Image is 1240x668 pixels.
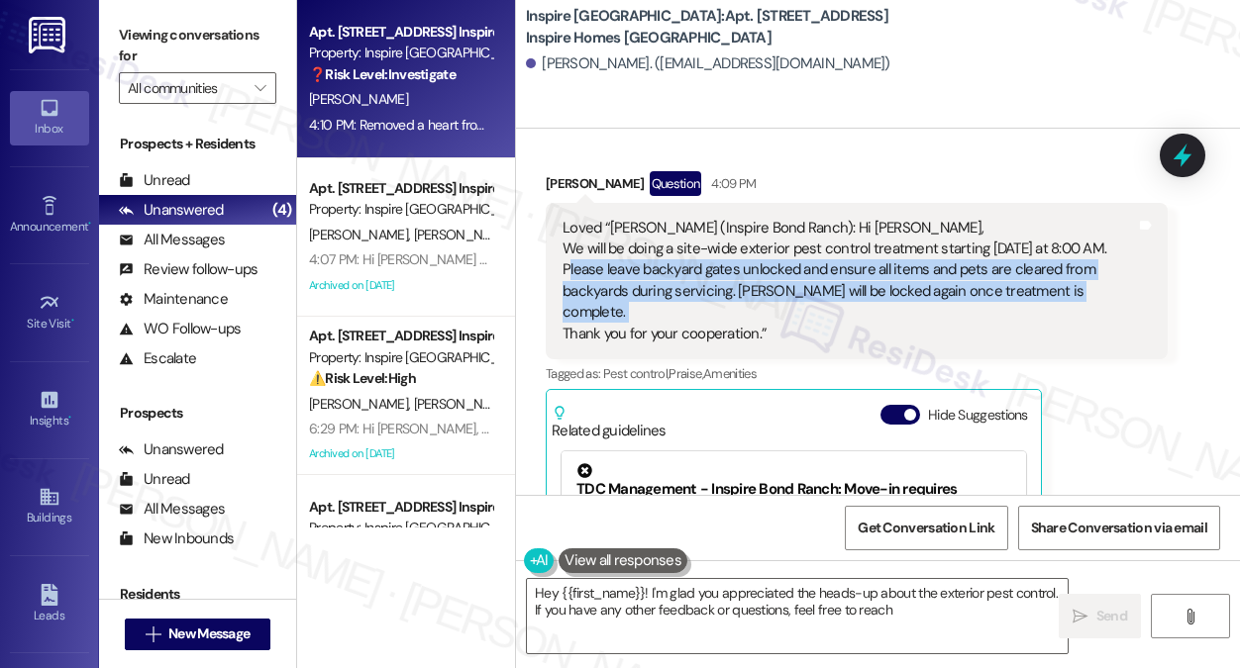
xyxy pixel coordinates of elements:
[255,80,265,96] i: 
[119,348,196,369] div: Escalate
[309,518,492,538] div: Property: Inspire [GEOGRAPHIC_DATA]
[414,226,513,243] span: [PERSON_NAME]
[309,22,492,43] div: Apt. [STREET_ADDRESS] Inspire Homes [GEOGRAPHIC_DATA]
[309,347,492,368] div: Property: Inspire [GEOGRAPHIC_DATA]
[309,326,492,346] div: Apt. [STREET_ADDRESS] Inspire Homes [GEOGRAPHIC_DATA]
[68,411,71,425] span: •
[267,195,296,226] div: (4)
[146,626,160,642] i: 
[703,365,757,382] span: Amenities
[119,20,276,72] label: Viewing conversations for
[128,72,245,104] input: All communities
[99,134,296,154] div: Prospects + Residents
[309,369,416,387] strong: ⚠️ Risk Level: High
[119,469,190,490] div: Unread
[1073,609,1087,624] i: 
[71,314,74,328] span: •
[526,53,890,74] div: [PERSON_NAME]. ([EMAIL_ADDRESS][DOMAIN_NAME])
[414,395,513,413] span: [PERSON_NAME]
[119,170,190,191] div: Unread
[10,578,89,631] a: Leads
[10,286,89,339] a: Site Visit •
[309,199,492,220] div: Property: Inspire [GEOGRAPHIC_DATA]
[309,226,414,243] span: [PERSON_NAME]
[1018,506,1220,550] button: Share Conversation via email
[309,90,408,108] span: [PERSON_NAME]
[10,480,89,533] a: Buildings
[29,17,69,53] img: ResiDesk Logo
[603,365,670,382] span: Pest control ,
[1183,609,1197,624] i: 
[552,405,667,441] div: Related guidelines
[576,463,1011,648] div: TDC Management - Inspire Bond Ranch: Move-in requires electricity setup, renter's insurance ($100...
[119,200,224,221] div: Unanswered
[858,518,994,538] span: Get Conversation Link
[526,6,922,48] b: Inspire [GEOGRAPHIC_DATA]: Apt. [STREET_ADDRESS] Inspire Homes [GEOGRAPHIC_DATA]
[706,173,756,194] div: 4:09 PM
[88,217,91,231] span: •
[309,497,492,518] div: Apt. [STREET_ADDRESS] Inspire Homes [GEOGRAPHIC_DATA]
[168,623,250,644] span: New Message
[309,178,492,199] div: Apt. [STREET_ADDRESS] Inspire Homes [GEOGRAPHIC_DATA]
[546,359,1168,388] div: Tagged as:
[119,528,234,549] div: New Inbounds
[10,91,89,144] a: Inbox
[119,439,224,460] div: Unanswered
[307,441,494,466] div: Archived on [DATE]
[125,619,271,650] button: New Message
[928,405,1028,426] label: Hide Suggestions
[307,273,494,298] div: Archived on [DATE]
[309,395,414,413] span: [PERSON_NAME]
[119,319,241,339] div: WO Follow-ups
[563,218,1136,345] div: Loved “[PERSON_NAME] (Inspire Bond Ranch): Hi [PERSON_NAME], We will be doing a site-wide exterio...
[527,579,1068,653] textarea: Hey {{first_name}}! I'm glad you appreciated the heads-up about the exterior pest control. If you...
[669,365,702,382] span: Praise ,
[119,289,228,310] div: Maintenance
[119,499,225,520] div: All Messages
[1059,594,1141,638] button: Send
[845,506,1007,550] button: Get Conversation Link
[10,383,89,436] a: Insights •
[650,171,702,196] div: Question
[546,171,1168,203] div: [PERSON_NAME]
[119,230,225,250] div: All Messages
[99,584,296,605] div: Residents
[99,403,296,424] div: Prospects
[1096,606,1127,626] span: Send
[119,259,258,280] div: Review follow-ups
[309,65,456,83] strong: ❓ Risk Level: Investigate
[309,43,492,63] div: Property: Inspire [GEOGRAPHIC_DATA]
[1031,518,1207,538] span: Share Conversation via email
